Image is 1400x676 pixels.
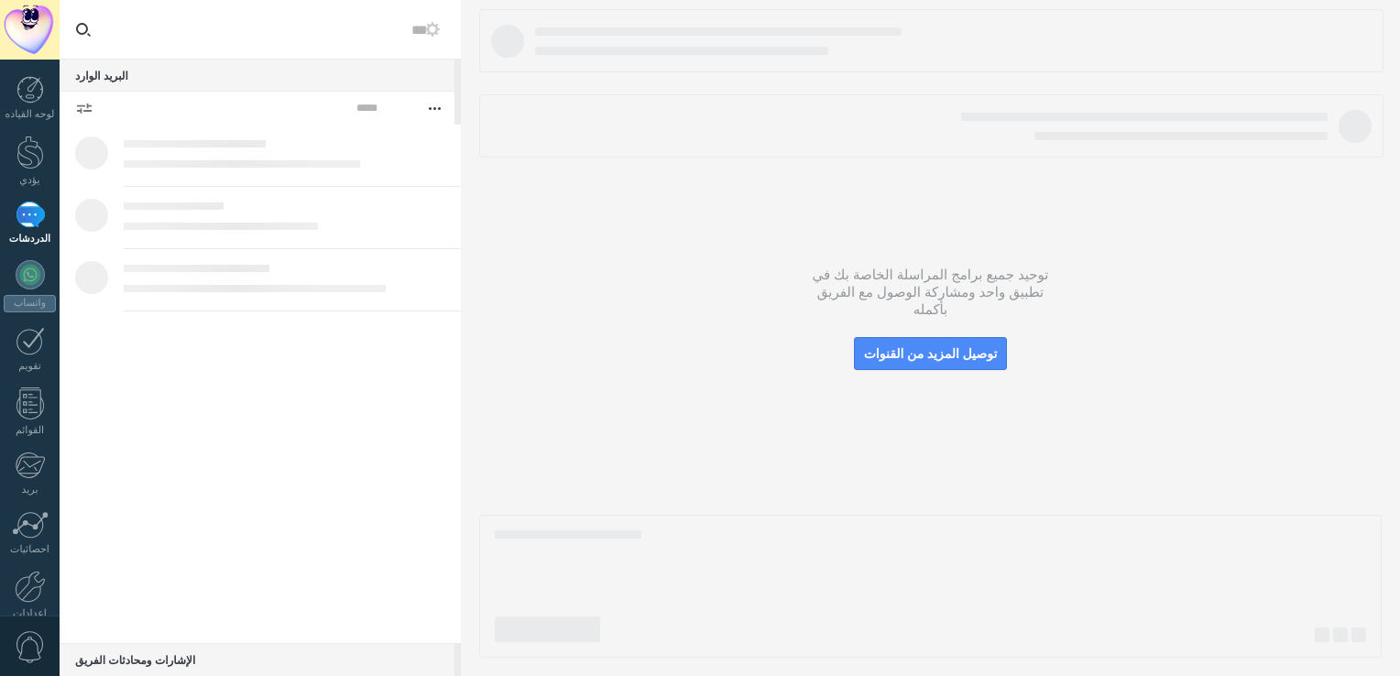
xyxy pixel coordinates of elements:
button: توصيل المزيد من القنوات [854,337,1008,370]
div: تقويم [4,361,57,373]
font: الإشارات ومحادثات الفريق [75,654,195,668]
div: احصائيات [4,544,57,556]
div: الدردشات [4,234,57,245]
span: توصيل المزيد من القنوات [864,345,998,362]
div: يؤدي [4,175,57,187]
div: اعدادات [4,608,57,620]
div: القوائم [4,425,57,437]
font: البريد الوارد [75,70,128,83]
div: بريد [4,485,57,496]
div: لوحه القياده [4,109,57,121]
div: واتساب [4,295,56,312]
